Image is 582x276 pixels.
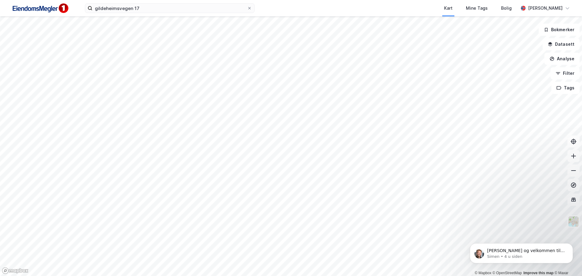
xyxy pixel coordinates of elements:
[92,4,247,13] input: Søk på adresse, matrikkel, gårdeiere, leietakere eller personer
[528,5,563,12] div: [PERSON_NAME]
[568,216,579,227] img: Z
[2,267,28,274] a: Mapbox homepage
[444,5,453,12] div: Kart
[550,67,580,79] button: Filter
[544,53,580,65] button: Analyse
[26,18,104,47] span: [PERSON_NAME] og velkommen til Newsec Maps, [PERSON_NAME] det er du lurer på så er det bare å ta ...
[26,23,105,29] p: Message from Simen, sent 4 u siden
[501,5,512,12] div: Bolig
[523,271,554,275] a: Improve this map
[466,5,488,12] div: Mine Tags
[475,271,491,275] a: Mapbox
[10,2,70,15] img: F4PB6Px+NJ5v8B7XTbfpPpyloAAAAASUVORK5CYII=
[543,38,580,50] button: Datasett
[493,271,522,275] a: OpenStreetMap
[461,231,582,273] iframe: Intercom notifications melding
[539,24,580,36] button: Bokmerker
[551,82,580,94] button: Tags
